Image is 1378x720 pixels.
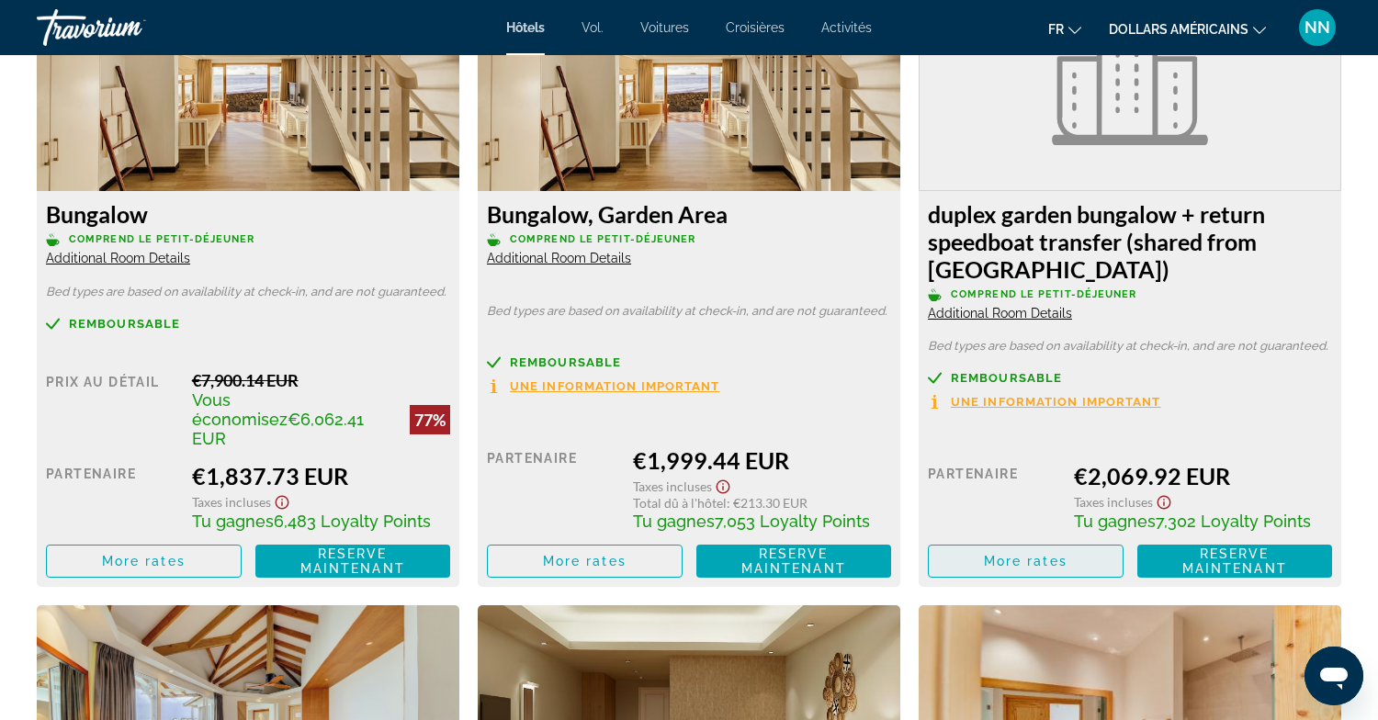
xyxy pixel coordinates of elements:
button: Changer de devise [1109,16,1266,42]
span: Total dû à l'hôtel [633,495,727,511]
p: Bed types are based on availability at check-in, and are not guaranteed. [46,286,450,298]
span: Reserve maintenant [300,546,405,576]
button: Show Taxes and Fees disclaimer [1153,489,1175,511]
div: Partenaire [46,462,178,531]
span: Vous économisez [192,390,288,429]
div: Partenaire [928,462,1060,531]
span: €6,062.41 EUR [192,410,364,448]
span: Une information important [510,380,720,392]
div: €2,069.92 EUR [1074,462,1332,489]
button: Reserve maintenant [255,545,451,578]
p: Bed types are based on availability at check-in, and are not guaranteed. [487,305,891,318]
button: More rates [487,545,683,578]
span: Taxes incluses [192,494,271,510]
img: hotel.svg [1052,7,1208,145]
span: Taxes incluses [1074,494,1153,510]
div: 77% [410,405,450,434]
font: fr [1048,22,1064,37]
span: Une information important [951,396,1161,408]
div: Prix au détail [46,370,178,448]
span: Comprend le petit-déjeuner [951,288,1137,300]
span: Comprend le petit-déjeuner [69,233,255,245]
button: More rates [46,545,242,578]
font: NN [1305,17,1330,37]
span: Reserve maintenant [1182,546,1287,576]
div: €1,837.73 EUR [192,462,450,489]
a: Travorium [37,4,220,51]
a: Voitures [640,20,689,35]
span: More rates [102,554,186,568]
span: 7,053 Loyalty Points [715,512,870,531]
span: 7,302 Loyalty Points [1156,512,1311,531]
p: Bed types are based on availability at check-in, and are not guaranteed. [928,340,1332,353]
h3: Bungalow [46,200,450,228]
button: Show Taxes and Fees disclaimer [271,489,293,511]
span: Comprend le petit-déjeuner [510,233,696,245]
a: Hôtels [506,20,545,35]
button: Menu utilisateur [1293,8,1341,47]
button: Show Taxes and Fees disclaimer [712,474,734,495]
span: Remboursable [69,318,180,330]
span: Tu gagnes [633,512,715,531]
span: More rates [543,554,627,568]
a: Remboursable [928,371,1332,385]
span: More rates [984,554,1067,568]
a: Remboursable [487,355,891,369]
button: Changer de langue [1048,16,1081,42]
span: Taxes incluses [633,478,712,494]
span: Tu gagnes [1074,512,1156,531]
a: Activités [821,20,872,35]
div: €7,900.14 EUR [192,370,450,390]
button: Une information important [487,378,720,394]
a: Vol. [582,20,604,35]
span: Reserve maintenant [741,546,846,576]
span: 6,483 Loyalty Points [274,512,431,531]
span: Remboursable [951,372,1062,384]
h3: duplex garden bungalow + return speedboat transfer (shared from [GEOGRAPHIC_DATA]) [928,200,1332,283]
span: Tu gagnes [192,512,274,531]
button: More rates [928,545,1124,578]
button: Une information important [928,394,1161,410]
a: Croisières [726,20,785,35]
div: Partenaire [487,446,619,531]
div: : €213.30 EUR [633,495,891,511]
span: Additional Room Details [46,251,190,265]
font: dollars américains [1109,22,1248,37]
span: Additional Room Details [928,306,1072,321]
a: Remboursable [46,317,450,331]
div: €1,999.44 EUR [633,446,891,474]
iframe: Bouton de lancement de la fenêtre de messagerie [1305,647,1363,705]
span: Remboursable [510,356,621,368]
button: Reserve maintenant [1137,545,1333,578]
span: Additional Room Details [487,251,631,265]
button: Reserve maintenant [696,545,892,578]
h3: Bungalow, Garden Area [487,200,891,228]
